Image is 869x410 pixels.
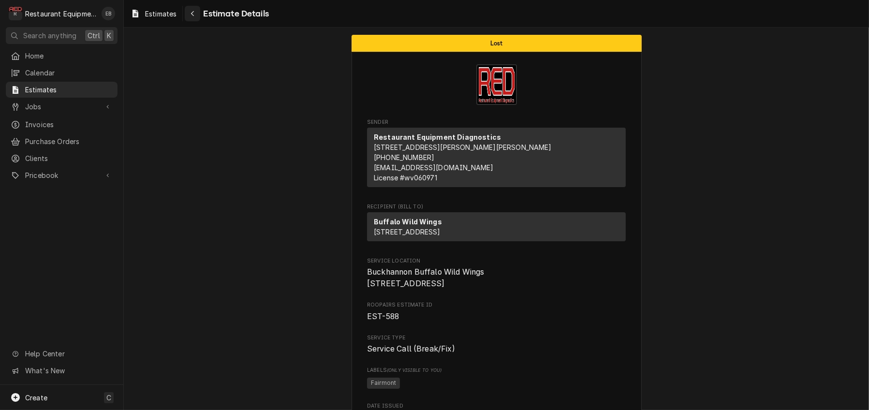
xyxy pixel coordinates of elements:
[367,267,485,288] span: Buckhannon Buffalo Wild Wings [STREET_ADDRESS]
[367,118,626,191] div: Estimate Sender
[367,301,626,309] span: Roopairs Estimate ID
[25,366,112,376] span: What's New
[23,30,76,41] span: Search anything
[6,65,118,81] a: Calendar
[88,30,100,41] span: Ctrl
[9,7,22,20] div: R
[476,64,517,105] img: Logo
[374,174,437,182] span: License # wv060971
[6,346,118,362] a: Go to Help Center
[367,378,400,389] span: Fairmont
[367,343,626,355] span: Service Type
[374,163,493,172] a: [EMAIL_ADDRESS][DOMAIN_NAME]
[374,153,434,161] a: [PHONE_NUMBER]
[25,170,98,180] span: Pricebook
[6,363,118,379] a: Go to What's New
[387,367,442,373] span: (Only Visible to You)
[200,7,269,20] span: Estimate Details
[490,40,503,46] span: Lost
[367,344,455,353] span: Service Call (Break/Fix)
[25,51,113,61] span: Home
[367,334,626,355] div: Service Type
[6,82,118,98] a: Estimates
[367,203,626,211] span: Recipient (Bill To)
[374,133,501,141] strong: Restaurant Equipment Diagnostics
[25,349,112,359] span: Help Center
[367,128,626,191] div: Sender
[25,136,113,146] span: Purchase Orders
[367,128,626,187] div: Sender
[374,143,552,151] span: [STREET_ADDRESS][PERSON_NAME][PERSON_NAME]
[367,203,626,246] div: Estimate Recipient
[367,301,626,322] div: Roopairs Estimate ID
[6,99,118,115] a: Go to Jobs
[367,312,399,321] span: EST-588
[145,9,177,19] span: Estimates
[25,153,113,163] span: Clients
[6,167,118,183] a: Go to Pricebook
[6,150,118,166] a: Clients
[25,9,96,19] div: Restaurant Equipment Diagnostics
[127,6,180,22] a: Estimates
[367,376,626,391] span: [object Object]
[9,7,22,20] div: Restaurant Equipment Diagnostics's Avatar
[6,27,118,44] button: Search anythingCtrlK
[374,218,442,226] strong: Buffalo Wild Wings
[102,7,115,20] div: Emily Bird's Avatar
[6,48,118,64] a: Home
[25,119,113,130] span: Invoices
[374,228,441,236] span: [STREET_ADDRESS]
[25,85,113,95] span: Estimates
[367,366,626,374] span: Labels
[367,334,626,342] span: Service Type
[367,257,626,290] div: Service Location
[367,257,626,265] span: Service Location
[25,68,113,78] span: Calendar
[367,212,626,245] div: Recipient (Bill To)
[367,402,626,410] span: Date Issued
[25,102,98,112] span: Jobs
[102,7,115,20] div: EB
[367,118,626,126] span: Sender
[6,117,118,132] a: Invoices
[6,133,118,149] a: Purchase Orders
[106,393,111,403] span: C
[367,311,626,322] span: Roopairs Estimate ID
[367,366,626,390] div: [object Object]
[107,30,111,41] span: K
[185,6,200,21] button: Navigate back
[25,394,47,402] span: Create
[352,35,642,52] div: Status
[367,266,626,289] span: Service Location
[367,212,626,241] div: Recipient (Bill To)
